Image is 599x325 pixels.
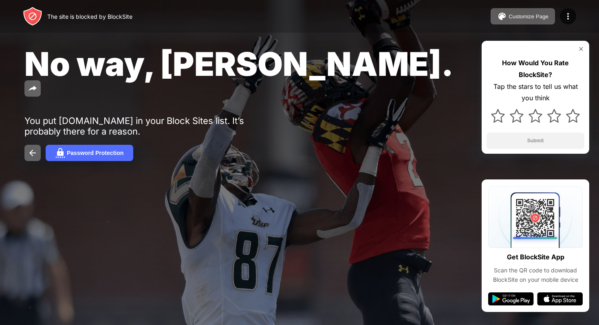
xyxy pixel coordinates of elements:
div: Tap the stars to tell us what you think [487,81,584,104]
div: Customize Page [509,13,548,20]
img: rate-us-close.svg [578,46,584,52]
img: star.svg [547,109,561,123]
div: Get BlockSite App [507,251,564,263]
button: Submit [487,133,584,149]
button: Customize Page [491,8,555,24]
img: star.svg [529,109,542,123]
img: star.svg [510,109,524,123]
img: header-logo.svg [23,7,42,26]
div: You put [DOMAIN_NAME] in your Block Sites list. It’s probably there for a reason. [24,115,276,137]
img: menu-icon.svg [563,11,573,21]
img: qrcode.svg [488,186,583,248]
img: pallet.svg [497,11,507,21]
img: password.svg [55,148,65,158]
img: back.svg [28,148,37,158]
img: star.svg [566,109,580,123]
button: Password Protection [46,145,133,161]
img: star.svg [491,109,505,123]
img: app-store.svg [537,292,583,305]
img: share.svg [28,84,37,93]
span: No way, [PERSON_NAME]. [24,44,454,84]
div: Password Protection [67,150,123,156]
div: Scan the QR code to download BlockSite on your mobile device [488,266,583,284]
div: The site is blocked by BlockSite [47,13,132,20]
div: How Would You Rate BlockSite? [487,57,584,81]
img: google-play.svg [488,292,534,305]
